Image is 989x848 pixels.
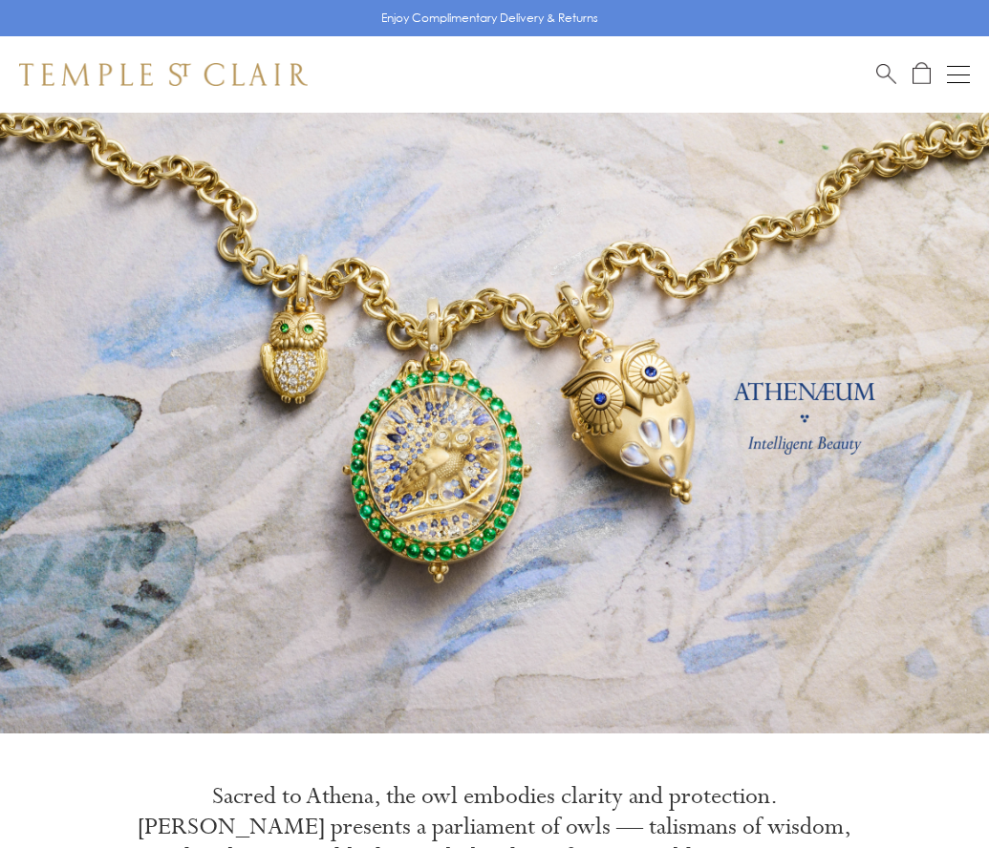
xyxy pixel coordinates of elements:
a: Open Shopping Bag [913,62,931,86]
a: Search [876,62,896,86]
img: Temple St. Clair [19,63,308,86]
p: Enjoy Complimentary Delivery & Returns [381,9,598,28]
button: Open navigation [947,63,970,86]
